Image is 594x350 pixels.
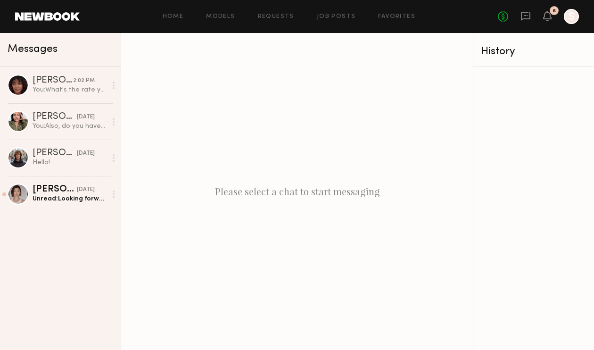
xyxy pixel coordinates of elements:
div: Please select a chat to start messaging [121,33,473,350]
div: [PERSON_NAME] [33,149,77,158]
div: Unread: Looking forward to hearing back(:(: [33,194,107,203]
div: [PERSON_NAME] [33,112,77,122]
a: Job Posts [317,14,356,20]
div: [PERSON_NAME] [33,185,77,194]
div: You: Also, do you have runway experience? [33,122,107,131]
span: Messages [8,44,58,55]
div: History [481,46,586,57]
a: S [564,9,579,24]
a: Home [163,14,184,20]
div: [PERSON_NAME] [33,76,73,85]
div: [DATE] [77,113,95,122]
a: Models [206,14,235,20]
div: [DATE] [77,149,95,158]
div: Hello! [33,158,107,167]
a: Requests [258,14,294,20]
div: You: What's the rate you'd go for, for this event? [33,85,107,94]
div: 2:02 PM [73,76,95,85]
div: 6 [553,8,556,14]
div: [DATE] [77,185,95,194]
a: Favorites [378,14,415,20]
